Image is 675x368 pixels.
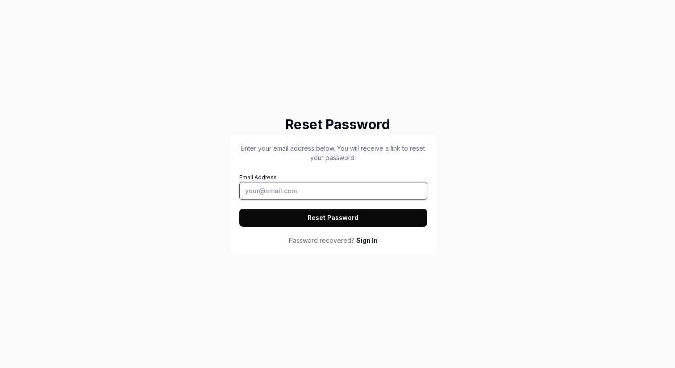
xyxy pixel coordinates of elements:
[289,236,354,245] span: Password recovered?
[239,209,427,227] button: Reset Password
[239,144,427,162] p: Enter your email address below. You will receive a link to reset your password.
[356,236,378,245] a: Sign In
[239,182,427,200] input: Email Address
[239,174,427,200] label: Email Address
[230,114,445,135] h2: Reset Password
